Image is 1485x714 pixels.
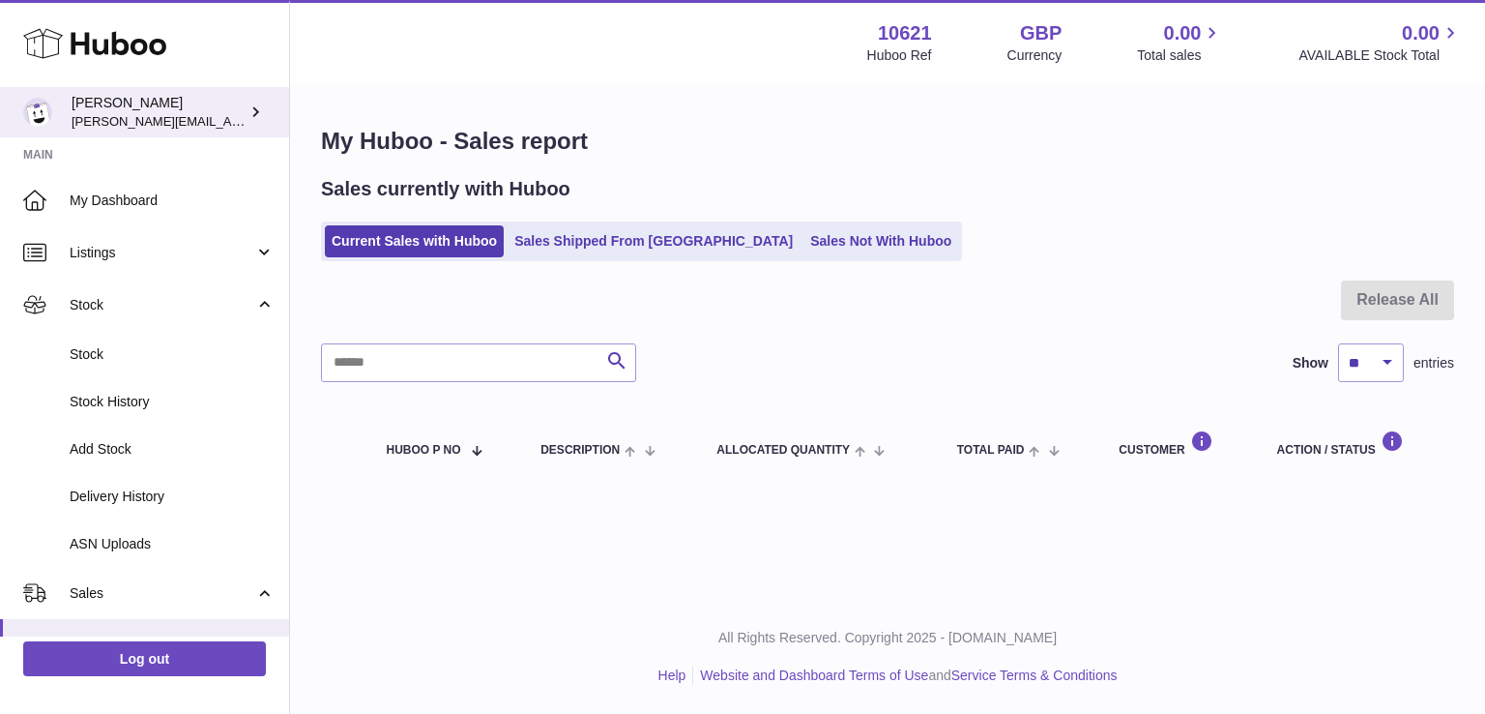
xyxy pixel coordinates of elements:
span: Description [540,444,620,457]
a: Current Sales with Huboo [325,225,504,257]
span: ASN Uploads [70,535,275,553]
span: Add Stock [70,440,275,459]
span: Stock [70,345,275,364]
span: My Dashboard [70,192,275,210]
img: steven@scoreapp.com [23,98,52,127]
span: entries [1413,354,1454,372]
span: [PERSON_NAME][EMAIL_ADDRESS][DOMAIN_NAME] [72,113,388,129]
div: [PERSON_NAME] [72,94,246,131]
a: Service Terms & Conditions [951,668,1118,683]
a: Sales Shipped From [GEOGRAPHIC_DATA] [508,225,800,257]
div: Currency [1007,46,1063,65]
span: ALLOCATED Quantity [716,444,850,457]
span: Huboo P no [387,444,461,457]
a: Website and Dashboard Terms of Use [700,668,928,683]
h2: Sales currently with Huboo [321,176,570,202]
span: Stock [70,296,254,314]
span: Delivery History [70,488,275,506]
strong: 10621 [878,20,932,46]
div: Action / Status [1277,431,1435,457]
div: Customer [1119,431,1237,457]
p: All Rights Reserved. Copyright 2025 - [DOMAIN_NAME] [306,629,1470,647]
span: AVAILABLE Stock Total [1298,46,1462,65]
strong: GBP [1020,20,1062,46]
span: 0.00 [1164,20,1202,46]
h1: My Huboo - Sales report [321,126,1454,157]
div: Huboo Ref [867,46,932,65]
span: Sales [70,634,275,652]
label: Show [1293,354,1328,372]
span: Listings [70,244,254,262]
a: Sales Not With Huboo [803,225,958,257]
a: Help [658,668,686,683]
span: Total sales [1137,46,1223,65]
span: Stock History [70,393,275,411]
a: 0.00 AVAILABLE Stock Total [1298,20,1462,65]
a: Log out [23,641,266,676]
span: Total paid [957,444,1025,457]
span: Sales [70,584,254,603]
a: 0.00 Total sales [1137,20,1223,65]
span: 0.00 [1402,20,1440,46]
li: and [693,667,1117,685]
